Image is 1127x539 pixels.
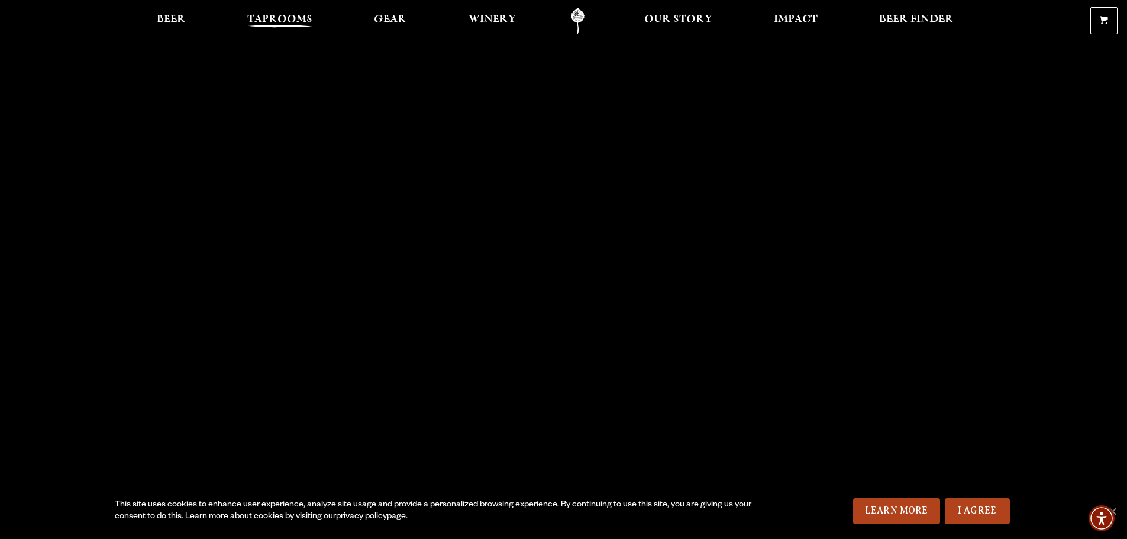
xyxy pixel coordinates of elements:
a: Winery [461,8,524,34]
a: Beer [149,8,193,34]
a: Beer Finder [871,8,961,34]
div: Accessibility Menu [1089,505,1115,531]
a: Learn More [853,498,940,524]
span: Taprooms [247,15,312,24]
span: Beer Finder [879,15,954,24]
div: This site uses cookies to enhance user experience, analyze site usage and provide a personalized ... [115,499,755,523]
a: I Agree [945,498,1010,524]
span: Gear [374,15,406,24]
span: Our Story [644,15,712,24]
span: Impact [774,15,818,24]
a: privacy policy [336,512,387,522]
a: Taprooms [240,8,320,34]
a: Our Story [637,8,720,34]
a: Odell Home [556,8,600,34]
span: Winery [469,15,516,24]
span: Beer [157,15,186,24]
a: Gear [366,8,414,34]
a: Impact [766,8,825,34]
